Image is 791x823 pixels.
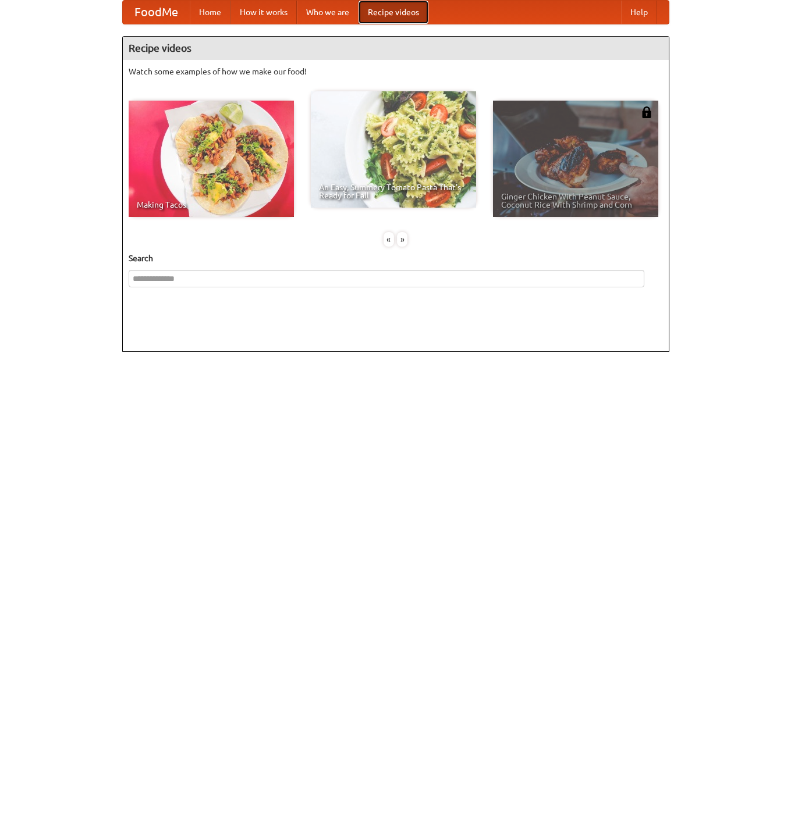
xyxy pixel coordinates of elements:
span: An Easy, Summery Tomato Pasta That's Ready for Fall [319,183,468,199]
div: » [397,232,407,247]
p: Watch some examples of how we make our food! [129,66,663,77]
h5: Search [129,252,663,264]
a: How it works [230,1,297,24]
div: « [384,232,394,247]
a: Who we are [297,1,359,24]
span: Making Tacos [137,201,286,209]
a: Help [621,1,657,24]
a: Home [190,1,230,24]
img: 483408.png [641,106,652,118]
a: Recipe videos [359,1,428,24]
a: Making Tacos [129,101,294,217]
a: FoodMe [123,1,190,24]
a: An Easy, Summery Tomato Pasta That's Ready for Fall [311,91,476,208]
h4: Recipe videos [123,37,669,60]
